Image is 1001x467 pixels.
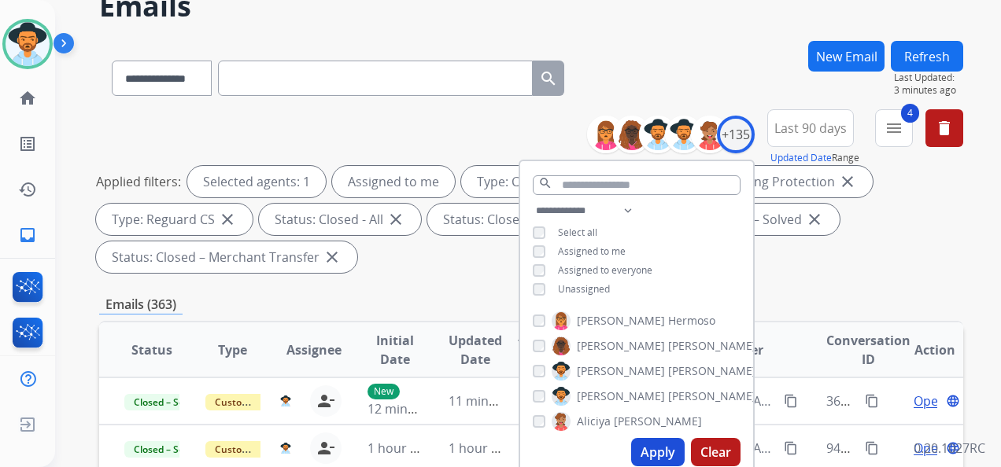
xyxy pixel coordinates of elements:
mat-icon: content_copy [865,441,879,455]
span: 3 minutes ago [894,84,963,97]
span: Assigned to everyone [558,263,652,277]
mat-icon: search [539,69,558,88]
span: Hermoso [668,313,715,329]
span: [PERSON_NAME] [668,388,756,404]
span: Unassigned [558,282,610,296]
mat-icon: person_remove [316,392,335,410]
mat-icon: home [18,89,37,108]
mat-icon: history [18,180,37,199]
span: Last Updated: [894,72,963,84]
span: [PERSON_NAME] [668,363,756,379]
span: [PERSON_NAME] [614,414,702,429]
button: Refresh [891,41,963,72]
div: Status: Closed - Unresolved [427,204,644,235]
mat-icon: close [805,210,824,229]
span: [PERSON_NAME] [577,388,665,404]
div: Type: Customer Support [461,166,660,197]
mat-icon: inbox [18,226,37,245]
span: Closed – Solved [124,441,212,458]
div: +135 [717,116,755,153]
mat-icon: close [838,172,857,191]
span: Range [770,151,859,164]
mat-icon: search [538,176,552,190]
span: [PERSON_NAME] [577,363,665,379]
span: Updated Date [449,331,502,369]
span: Open [914,392,946,410]
span: Customer Support [205,394,308,410]
mat-icon: person_remove [316,439,335,458]
div: Status: Closed – Merchant Transfer [96,241,357,273]
span: 1 hour ago [449,439,513,457]
button: Apply [631,438,685,466]
span: Status [131,340,172,359]
p: New [368,384,400,399]
span: Customer Support [205,441,308,458]
mat-icon: content_copy [865,394,879,408]
mat-icon: close [218,210,237,229]
span: [PERSON_NAME] [577,338,665,354]
span: Closed – Solved [124,394,212,410]
p: Applied filters: [96,172,181,191]
mat-icon: content_copy [784,394,798,408]
p: Emails (363) [99,295,183,314]
div: Selected agents: 1 [187,166,326,197]
span: Select all [558,226,597,239]
div: Assigned to me [332,166,455,197]
span: Type [218,340,247,359]
img: agent-avatar [280,443,291,454]
div: Status: Closed - All [259,204,421,235]
span: Conversation ID [826,331,911,369]
mat-icon: close [386,210,405,229]
span: [PERSON_NAME] [577,313,665,329]
img: agent-avatar [280,395,291,407]
img: avatar [6,22,50,66]
span: Initial Date [368,331,423,369]
mat-icon: delete [935,119,954,138]
span: Last 90 days [774,125,847,131]
span: Aliciya [577,414,611,429]
span: Assigned to me [558,245,626,258]
button: Last 90 days [767,109,854,147]
button: Updated Date [770,152,832,164]
div: Type: Reguard CS [96,204,253,235]
mat-icon: arrow_downward [515,331,534,350]
span: 1 hour ago [368,439,432,457]
span: [PERSON_NAME] [668,338,756,354]
span: Assignee [286,340,342,359]
mat-icon: list_alt [18,134,37,153]
p: 0.20.1027RC [914,439,985,458]
button: Clear [691,438,741,466]
th: Action [882,322,963,377]
div: Type: Shipping Protection [667,166,873,197]
mat-icon: menu [885,119,903,138]
span: 4 [901,104,919,123]
mat-icon: close [323,248,342,267]
button: 4 [875,109,913,147]
mat-icon: language [946,394,960,408]
mat-icon: content_copy [784,441,798,455]
span: 12 minutes ago [368,400,459,417]
button: New Email [808,41,885,72]
span: 11 minutes ago [449,392,540,410]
